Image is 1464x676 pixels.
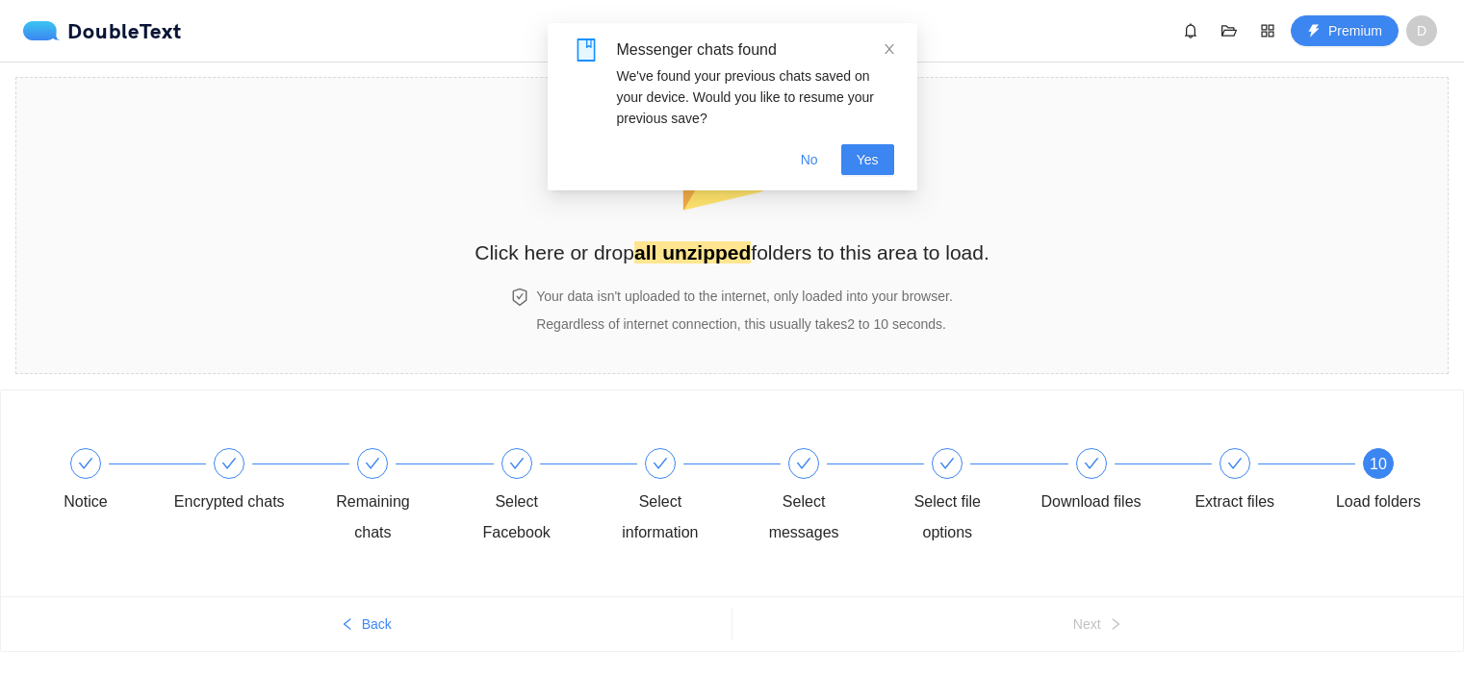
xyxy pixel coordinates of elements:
[748,487,860,548] div: Select messages
[509,456,525,471] span: check
[883,42,896,56] span: close
[617,38,894,62] div: Messenger chats found
[1179,448,1323,517] div: Extract files
[23,21,182,40] div: DoubleText
[221,456,237,471] span: check
[604,448,748,548] div: Select information
[173,448,317,517] div: Encrypted chats
[1291,15,1399,46] button: thunderboltPremium
[23,21,67,40] img: logo
[801,149,818,170] span: No
[575,38,598,62] span: book
[1307,24,1321,39] span: thunderbolt
[511,288,528,306] span: safety-certificate
[536,286,953,307] h4: Your data isn't uploaded to the internet, only loaded into your browser.
[796,456,811,471] span: check
[1227,456,1243,471] span: check
[891,448,1035,548] div: Select file options
[23,21,182,40] a: logoDoubleText
[617,65,894,129] div: We've found your previous chats saved on your device. Would you like to resume your previous save?
[1,609,732,639] button: leftBack
[841,144,894,175] button: Yes
[78,456,93,471] span: check
[748,448,891,548] div: Select messages
[1176,23,1205,38] span: bell
[1370,456,1387,472] span: 10
[362,613,392,635] span: Back
[1336,487,1421,517] div: Load folders
[1194,487,1274,517] div: Extract files
[604,487,716,548] div: Select information
[939,456,955,471] span: check
[1214,15,1245,46] button: folder-open
[1328,20,1382,41] span: Premium
[1084,456,1099,471] span: check
[536,316,946,332] span: Regardless of internet connection, this usually takes 2 to 10 seconds .
[1036,448,1179,517] div: Download files
[64,487,107,517] div: Notice
[1215,23,1244,38] span: folder-open
[1041,487,1142,517] div: Download files
[461,448,604,548] div: Select Facebook
[732,609,1464,639] button: Nextright
[174,487,285,517] div: Encrypted chats
[1417,15,1426,46] span: D
[891,487,1003,548] div: Select file options
[317,487,428,548] div: Remaining chats
[1323,448,1434,517] div: 10Load folders
[653,456,668,471] span: check
[30,448,173,517] div: Notice
[365,456,380,471] span: check
[317,448,460,548] div: Remaining chats
[634,241,751,263] strong: all unzipped
[1175,15,1206,46] button: bell
[341,617,354,633] span: left
[1253,23,1282,38] span: appstore
[1252,15,1283,46] button: appstore
[785,144,834,175] button: No
[857,149,879,170] span: Yes
[461,487,573,548] div: Select Facebook
[475,237,989,268] h2: Click here or drop folders to this area to load.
